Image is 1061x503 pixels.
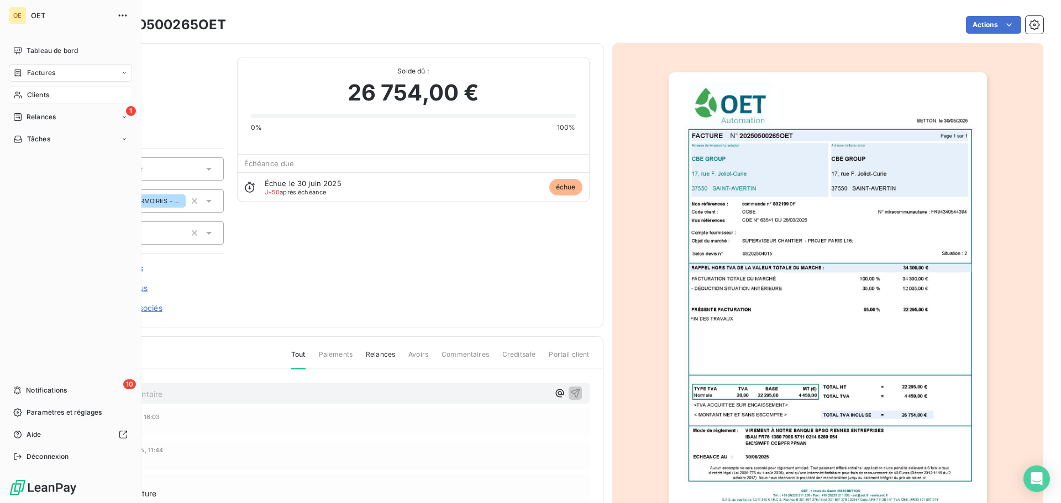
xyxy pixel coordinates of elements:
[251,123,262,133] span: 0%
[126,106,136,116] span: 1
[348,76,479,109] span: 26 754,00 €
[27,407,102,417] span: Paramètres et réglages
[26,385,67,395] span: Notifications
[502,350,536,368] span: Creditsafe
[27,452,69,462] span: Déconnexion
[27,68,55,78] span: Factures
[291,350,306,369] span: Tout
[244,159,295,168] span: Échéance due
[27,112,56,122] span: Relances
[549,350,589,368] span: Portail client
[9,7,27,24] div: OE
[27,430,41,440] span: Aide
[9,426,132,443] a: Aide
[27,46,78,56] span: Tableau de bord
[9,42,132,60] a: Tableau de bord
[265,179,342,188] span: Échue le 30 juin 2025
[9,86,132,104] a: Clients
[9,108,132,126] a: 1Relances
[442,350,489,368] span: Commentaires
[123,379,136,389] span: 10
[9,479,77,496] img: Logo LeanPay
[966,16,1021,34] button: Actions
[265,188,280,196] span: J+50
[103,15,226,35] h3: 20250500265OET
[27,90,49,100] span: Clients
[366,350,395,368] span: Relances
[87,70,224,79] span: CCBE
[549,179,582,195] span: échue
[557,123,576,133] span: 100%
[31,11,111,20] span: OET
[1023,465,1050,492] div: Open Intercom Messenger
[251,66,576,76] span: Solde dû :
[9,130,132,148] a: Tâches
[9,404,132,421] a: Paramètres et réglages
[27,134,50,144] span: Tâches
[265,189,327,195] span: après échéance
[9,64,132,82] a: Factures
[408,350,428,368] span: Avoirs
[319,350,353,368] span: Paiements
